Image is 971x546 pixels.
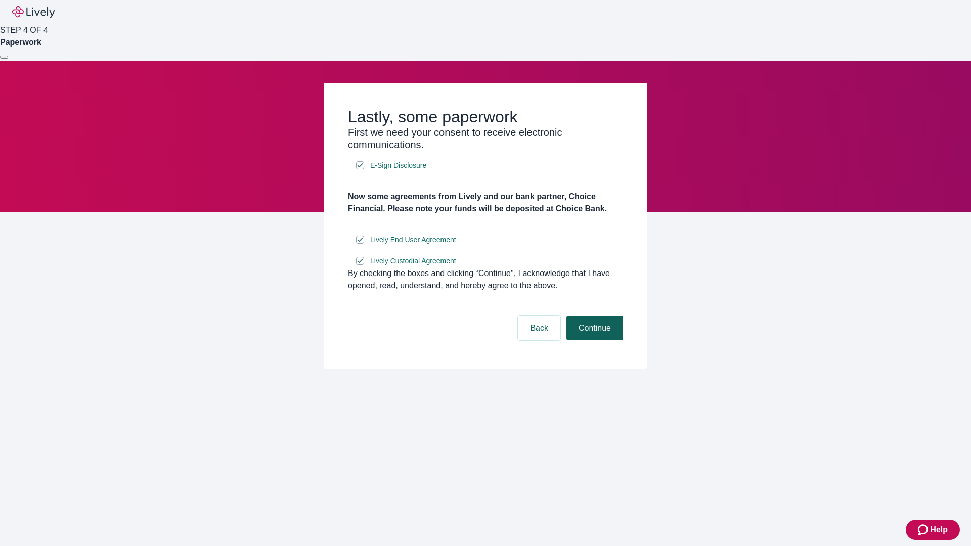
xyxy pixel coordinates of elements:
a: e-sign disclosure document [368,159,428,172]
h3: First we need your consent to receive electronic communications. [348,126,623,151]
span: E-Sign Disclosure [370,160,426,171]
h4: Now some agreements from Lively and our bank partner, Choice Financial. Please note your funds wi... [348,191,623,215]
button: Zendesk support iconHelp [906,520,960,540]
button: Back [518,316,560,340]
span: Lively Custodial Agreement [370,256,456,266]
div: By checking the boxes and clicking “Continue", I acknowledge that I have opened, read, understand... [348,267,623,292]
button: Continue [566,316,623,340]
h2: Lastly, some paperwork [348,107,623,126]
a: e-sign disclosure document [368,255,458,267]
span: Lively End User Agreement [370,235,456,245]
a: e-sign disclosure document [368,234,458,246]
span: Help [930,524,948,536]
svg: Zendesk support icon [918,524,930,536]
img: Lively [12,6,55,18]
